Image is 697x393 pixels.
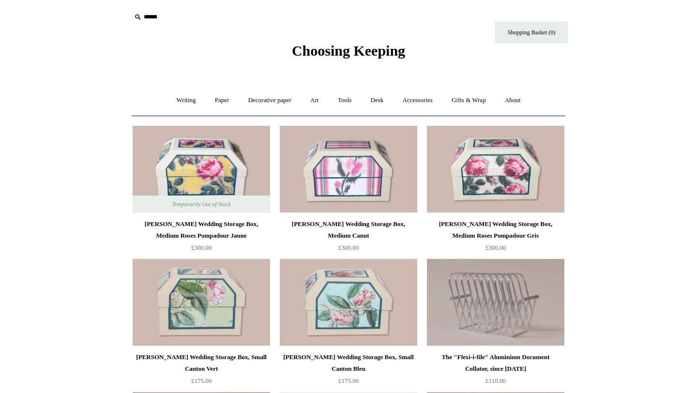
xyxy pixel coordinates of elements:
span: Temporarily Out of Stock [162,196,240,213]
img: Antoinette Poisson Wedding Storage Box, Small Canton Vert [133,259,270,346]
span: £110.00 [485,377,506,384]
a: Gifts & Wrap [443,88,495,113]
a: Shopping Basket (0) [495,21,568,43]
span: £300.00 [338,244,359,251]
a: Antoinette Poisson Wedding Storage Box, Medium Roses Pompadour Jaune Antoinette Poisson Wedding S... [133,126,270,213]
div: [PERSON_NAME] Wedding Storage Box, Medium Roses Pompadour Jaune [135,218,268,242]
a: Decorative paper [240,88,300,113]
a: About [496,88,530,113]
img: Antoinette Poisson Wedding Storage Box, Medium Canut [280,126,417,213]
a: [PERSON_NAME] Wedding Storage Box, Medium Roses Pompadour Jaune £300.00 [133,218,270,258]
a: [PERSON_NAME] Wedding Storage Box, Small Canton Bleu £175.00 [280,351,417,391]
a: Tools [329,88,361,113]
span: £175.00 [191,377,212,384]
span: £300.00 [485,244,506,251]
img: Antoinette Poisson Wedding Storage Box, Medium Roses Pompadour Jaune [133,126,270,213]
a: Desk [362,88,393,113]
img: Antoinette Poisson Wedding Storage Box, Medium Roses Pompadour Gris [427,126,564,213]
img: The "Flexi-i-file" Aluminium Document Collator, since 1941 [427,259,564,346]
a: Antoinette Poisson Wedding Storage Box, Medium Roses Pompadour Gris Antoinette Poisson Wedding St... [427,126,564,213]
div: [PERSON_NAME] Wedding Storage Box, Medium Canut [282,218,415,242]
a: Art [302,88,327,113]
img: Antoinette Poisson Wedding Storage Box, Small Canton Bleu [280,259,417,346]
a: Antoinette Poisson Wedding Storage Box, Small Canton Vert Antoinette Poisson Wedding Storage Box,... [133,259,270,346]
a: Accessories [394,88,441,113]
a: Writing [168,88,205,113]
span: Choosing Keeping [292,43,405,59]
a: The "Flexi-i-file" Aluminium Document Collator, since 1941 The "Flexi-i-file" Aluminium Document ... [427,259,564,346]
span: £175.00 [338,377,359,384]
a: [PERSON_NAME] Wedding Storage Box, Small Canton Vert £175.00 [133,351,270,391]
a: [PERSON_NAME] Wedding Storage Box, Medium Roses Pompadour Gris £300.00 [427,218,564,258]
a: Paper [206,88,238,113]
a: The "Flexi-i-file" Aluminium Document Collator, since [DATE] £110.00 [427,351,564,391]
a: Antoinette Poisson Wedding Storage Box, Medium Canut Antoinette Poisson Wedding Storage Box, Medi... [280,126,417,213]
a: [PERSON_NAME] Wedding Storage Box, Medium Canut £300.00 [280,218,417,258]
a: Choosing Keeping [292,50,405,57]
div: [PERSON_NAME] Wedding Storage Box, Medium Roses Pompadour Gris [429,218,562,242]
div: The "Flexi-i-file" Aluminium Document Collator, since [DATE] [429,351,562,375]
span: £300.00 [191,244,212,251]
a: Antoinette Poisson Wedding Storage Box, Small Canton Bleu Antoinette Poisson Wedding Storage Box,... [280,259,417,346]
div: [PERSON_NAME] Wedding Storage Box, Small Canton Bleu [282,351,415,375]
div: [PERSON_NAME] Wedding Storage Box, Small Canton Vert [135,351,268,375]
